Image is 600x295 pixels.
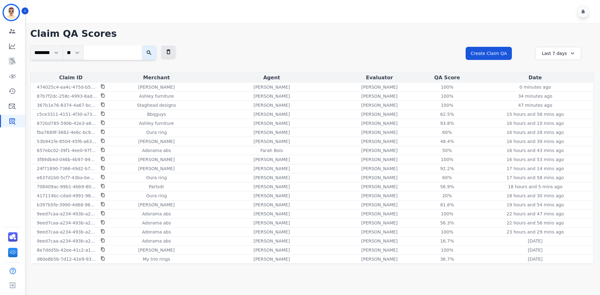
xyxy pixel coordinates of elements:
p: [PERSON_NAME] [253,84,290,90]
p: [PERSON_NAME] [361,93,397,99]
p: [PERSON_NAME] [253,156,290,163]
p: 53b941fe-8504-45f6-a63a-c18c8af62ec3 [37,138,97,145]
p: 417114bc-cdad-4991-9828-83387b12e4df [37,193,97,199]
p: 8e7ddd5b-42ee-41c2-a122-56d8161e437d [37,247,97,253]
p: 474025c4-ea4c-475d-b514-52f519d76e72 [37,84,97,90]
p: 22 hours and 47 mins ago [507,211,564,217]
p: 9eed7caa-a234-493b-a2aa-cbde99789e1f [37,211,97,217]
p: [PERSON_NAME] [253,202,290,208]
p: 872bd785-590b-42e3-a652-d5a49616d2b8 [37,120,97,126]
p: [PERSON_NAME] [361,220,397,226]
p: 17 hours and 58 mins ago [507,175,564,181]
p: 16 hours and 10 mins ago [507,120,564,126]
p: 708409ac-99b1-4bb9-800e-a1e890b9d501 [37,184,97,190]
p: Adorama abs [142,238,171,244]
p: [PERSON_NAME] [361,165,397,172]
div: 92.2% [433,165,461,172]
div: 93.8% [433,120,461,126]
p: 9eed7caa-a234-493b-a2aa-cbde99789e1f [37,220,97,226]
p: My trio rings [143,256,170,262]
p: Adorama abs [142,211,171,217]
p: 657ebc02-39f1-4ee0-97f4-5002de5d84f9 [37,147,97,154]
p: Ashley furniture [139,120,174,126]
p: [PERSON_NAME] [361,247,397,253]
p: 34 minutes ago [518,93,552,99]
p: [PERSON_NAME] [361,84,397,90]
p: Oura ring [146,193,167,199]
p: Oura ring [146,129,167,135]
div: 36.7% [433,256,461,262]
div: 16.7% [433,238,461,244]
p: 16 hours and 39 mins ago [507,138,564,145]
button: Create Claim QA [466,47,512,60]
div: QA Score [418,74,476,81]
p: [PERSON_NAME] [361,147,397,154]
p: [PERSON_NAME] [253,165,290,172]
p: Adorama abs [142,147,171,154]
p: [PERSON_NAME] [253,193,290,199]
p: 24f71890-7366-49d2-b7ff-3b2cf31ed447 [37,165,97,172]
div: 100% [433,156,461,163]
p: Partsdr [149,184,164,190]
p: 16 hours and 28 mins ago [507,129,564,135]
p: [PERSON_NAME] [361,175,397,181]
div: 50% [433,147,461,154]
p: 22 hours and 56 mins ago [507,220,564,226]
p: 0 minutes ago [519,84,551,90]
p: [PERSON_NAME] [253,184,290,190]
p: [PERSON_NAME] [138,202,175,208]
div: 100% [433,93,461,99]
p: fba7689f-3682-4e6c-bc95-8bf3a058670b [37,129,97,135]
p: 16 hours and 43 mins ago [507,147,564,154]
p: [PERSON_NAME] [253,220,290,226]
p: 3f89db4d-046b-4b97-8953-ddccb983f8ca [37,156,97,163]
img: Bordered avatar [4,5,19,20]
p: b397b5fe-3990-4d68-9872-33266d4b39df [37,202,97,208]
p: [PERSON_NAME] [361,129,397,135]
p: [PERSON_NAME] [361,120,397,126]
p: [PERSON_NAME] [361,238,397,244]
p: [PERSON_NAME] [253,238,290,244]
div: Merchant [112,74,201,81]
div: 81.6% [433,202,461,208]
p: 9eed7caa-a234-493b-a2aa-cbde99789e1f [37,229,97,235]
p: Adorama abs [142,229,171,235]
div: Date [478,74,592,81]
p: 16 hours and 53 mins ago [507,156,564,163]
h1: Claim QA Scores [30,28,594,39]
div: Last 7 days [535,47,581,60]
p: 17 hours and 14 mins ago [507,165,564,172]
p: [PERSON_NAME] [253,247,290,253]
div: 100% [433,84,461,90]
p: [PERSON_NAME] [253,111,290,117]
p: [PERSON_NAME] [138,138,175,145]
p: 23 hours and 29 mins ago [507,229,564,235]
p: [PERSON_NAME] [253,256,290,262]
p: [PERSON_NAME] [361,138,397,145]
p: [PERSON_NAME] [361,202,397,208]
div: 60% [433,129,461,135]
div: 60% [433,175,461,181]
div: 56.3% [433,220,461,226]
p: [PERSON_NAME] [253,129,290,135]
p: [PERSON_NAME] [138,247,175,253]
p: [PERSON_NAME] [253,175,290,181]
p: 47 minutes ago [518,102,552,108]
p: 19 hours and 54 mins ago [507,202,564,208]
div: 100% [433,229,461,235]
p: [PERSON_NAME] [361,256,397,262]
p: 18 hours and 30 mins ago [507,193,564,199]
p: 18 hours and 5 mins ago [508,184,562,190]
p: [PERSON_NAME] [361,156,397,163]
p: [DATE] [528,256,542,262]
p: [PERSON_NAME] [138,156,175,163]
p: 15 hours and 58 mins ago [507,111,564,117]
p: [DATE] [528,238,542,244]
p: e637d1b0-5cf7-43ba-be1e-9b29024fe83c [37,175,97,181]
p: [PERSON_NAME] [361,211,397,217]
p: [PERSON_NAME] [361,229,397,235]
p: [PERSON_NAME] [138,165,175,172]
p: [PERSON_NAME] [253,211,290,217]
p: Adorama abs [142,220,171,226]
p: Oura ring [146,175,167,181]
